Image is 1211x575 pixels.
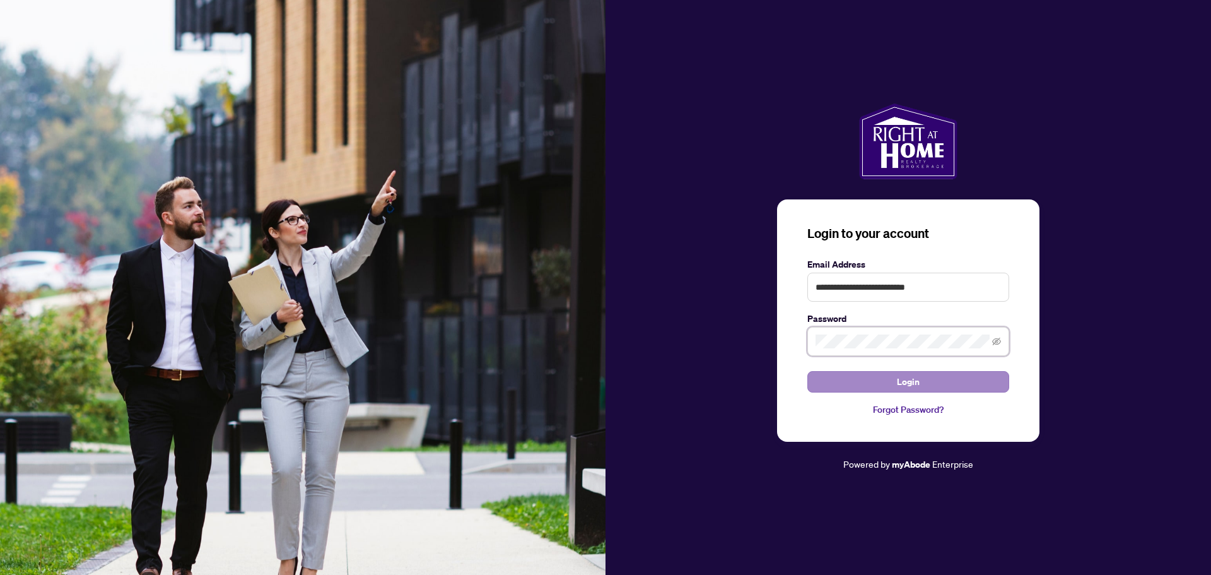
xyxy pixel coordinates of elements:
[807,371,1009,393] button: Login
[892,458,930,471] a: myAbode
[897,372,920,392] span: Login
[992,337,1001,346] span: eye-invisible
[932,458,973,470] span: Enterprise
[807,258,1009,271] label: Email Address
[807,403,1009,417] a: Forgot Password?
[859,104,957,179] img: ma-logo
[807,225,1009,242] h3: Login to your account
[843,458,890,470] span: Powered by
[807,312,1009,326] label: Password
